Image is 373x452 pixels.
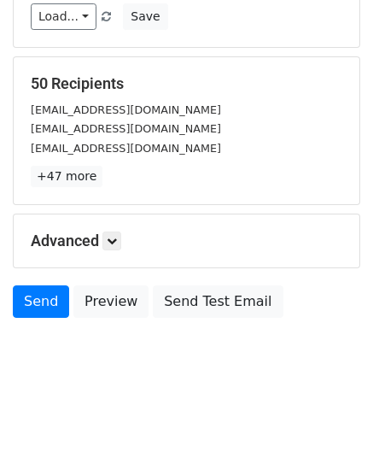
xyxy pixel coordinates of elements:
a: Send Test Email [153,285,283,318]
h5: Advanced [31,232,342,250]
button: Save [123,3,167,30]
small: [EMAIL_ADDRESS][DOMAIN_NAME] [31,103,221,116]
small: [EMAIL_ADDRESS][DOMAIN_NAME] [31,142,221,155]
a: +47 more [31,166,102,187]
a: Load... [31,3,96,30]
iframe: Chat Widget [288,370,373,452]
small: [EMAIL_ADDRESS][DOMAIN_NAME] [31,122,221,135]
a: Preview [73,285,149,318]
h5: 50 Recipients [31,74,342,93]
a: Send [13,285,69,318]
